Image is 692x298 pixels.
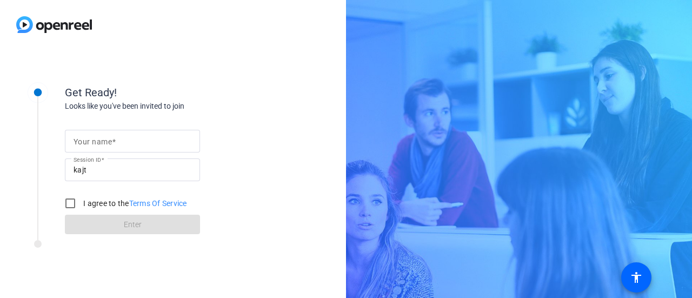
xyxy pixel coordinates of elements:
label: I agree to the [81,198,187,209]
mat-icon: accessibility [630,271,643,284]
div: Get Ready! [65,84,281,101]
div: Looks like you've been invited to join [65,101,281,112]
a: Terms Of Service [129,199,187,208]
mat-label: Session ID [74,156,101,163]
mat-label: Your name [74,137,112,146]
